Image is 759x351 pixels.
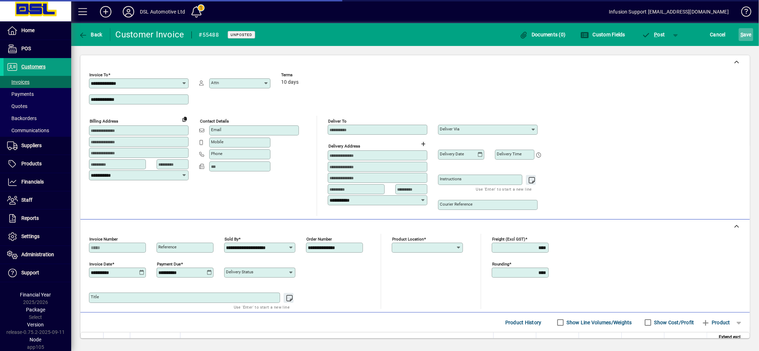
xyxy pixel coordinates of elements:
[7,79,30,85] span: Invoices
[609,6,729,17] div: Infusion Support [EMAIL_ADDRESS][DOMAIN_NAME]
[492,262,509,267] mat-label: Rounding
[711,333,740,349] span: Extend excl GST ($)
[4,124,71,136] a: Communications
[418,138,429,150] button: Choose address
[440,202,473,207] mat-label: Courier Reference
[4,246,71,264] a: Administration
[740,32,743,37] span: S
[211,139,223,144] mat-label: Mobile
[4,40,71,58] a: POS
[135,337,143,345] span: Item
[580,32,625,37] span: Custom Fields
[231,32,252,37] span: Unposted
[392,237,424,242] mat-label: Product location
[7,91,34,97] span: Payments
[328,119,347,124] mat-label: Deliver To
[736,1,750,25] a: Knowledge Base
[4,228,71,246] a: Settings
[79,32,102,37] span: Back
[7,103,27,109] span: Quotes
[440,176,462,181] mat-label: Instructions
[585,337,617,345] span: Rate excl GST ($)
[21,270,39,275] span: Support
[555,337,574,345] span: Backorder
[579,28,627,41] button: Custom Fields
[4,210,71,227] a: Reports
[4,137,71,155] a: Suppliers
[157,262,181,267] mat-label: Payment due
[4,264,71,282] a: Support
[21,27,35,33] span: Home
[211,127,221,132] mat-label: Email
[94,5,117,18] button: Add
[7,115,37,121] span: Backorders
[211,151,222,156] mat-label: Phone
[4,88,71,100] a: Payments
[701,317,730,328] span: Product
[140,6,185,17] div: DSL Automotive Ltd
[739,28,753,41] button: Save
[4,22,71,40] a: Home
[77,28,104,41] button: Back
[20,292,51,298] span: Financial Year
[225,237,238,242] mat-label: Sold by
[179,113,190,125] button: Copy to Delivery address
[226,269,253,274] mat-label: Delivery status
[21,179,44,185] span: Financials
[505,317,542,328] span: Product History
[4,76,71,88] a: Invoices
[708,28,728,41] button: Cancel
[211,80,219,85] mat-label: Attn
[4,173,71,191] a: Financials
[4,191,71,209] a: Staff
[688,337,702,345] span: GST ($)
[653,319,694,326] label: Show Cost/Profit
[440,127,459,131] mat-label: Deliver via
[740,29,752,40] span: ave
[21,233,39,239] span: Settings
[21,161,42,166] span: Products
[7,128,49,133] span: Communications
[642,32,665,37] span: ost
[89,72,108,77] mat-label: Invoice To
[158,244,176,249] mat-label: Reference
[654,32,658,37] span: P
[638,28,669,41] button: Post
[497,151,522,156] mat-label: Delivery time
[185,337,206,345] span: Description
[520,32,566,37] span: Documents (0)
[492,237,525,242] mat-label: Freight (excl GST)
[281,79,299,85] span: 10 days
[440,151,464,156] mat-label: Delivery date
[21,46,31,51] span: POS
[710,29,726,40] span: Cancel
[4,100,71,112] a: Quotes
[116,29,184,40] div: Customer Invoice
[21,143,42,148] span: Suppliers
[636,337,660,345] span: Discount (%)
[21,215,39,221] span: Reports
[518,337,532,345] span: Supply
[89,237,118,242] mat-label: Invoice number
[4,155,71,173] a: Products
[89,262,112,267] mat-label: Invoice date
[4,112,71,124] a: Backorders
[306,237,332,242] mat-label: Order number
[71,28,110,41] app-page-header-button: Back
[565,319,632,326] label: Show Line Volumes/Weights
[234,303,290,311] mat-hint: Use 'Enter' to start a new line
[502,316,544,329] button: Product History
[281,73,324,77] span: Terms
[476,185,532,193] mat-hint: Use 'Enter' to start a new line
[199,29,219,41] div: #55488
[21,64,46,69] span: Customers
[30,337,42,342] span: Node
[21,252,54,257] span: Administration
[27,322,44,327] span: Version
[21,197,32,203] span: Staff
[91,294,99,299] mat-label: Title
[117,5,140,18] button: Profile
[518,28,568,41] button: Documents (0)
[26,307,45,313] span: Package
[698,316,734,329] button: Product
